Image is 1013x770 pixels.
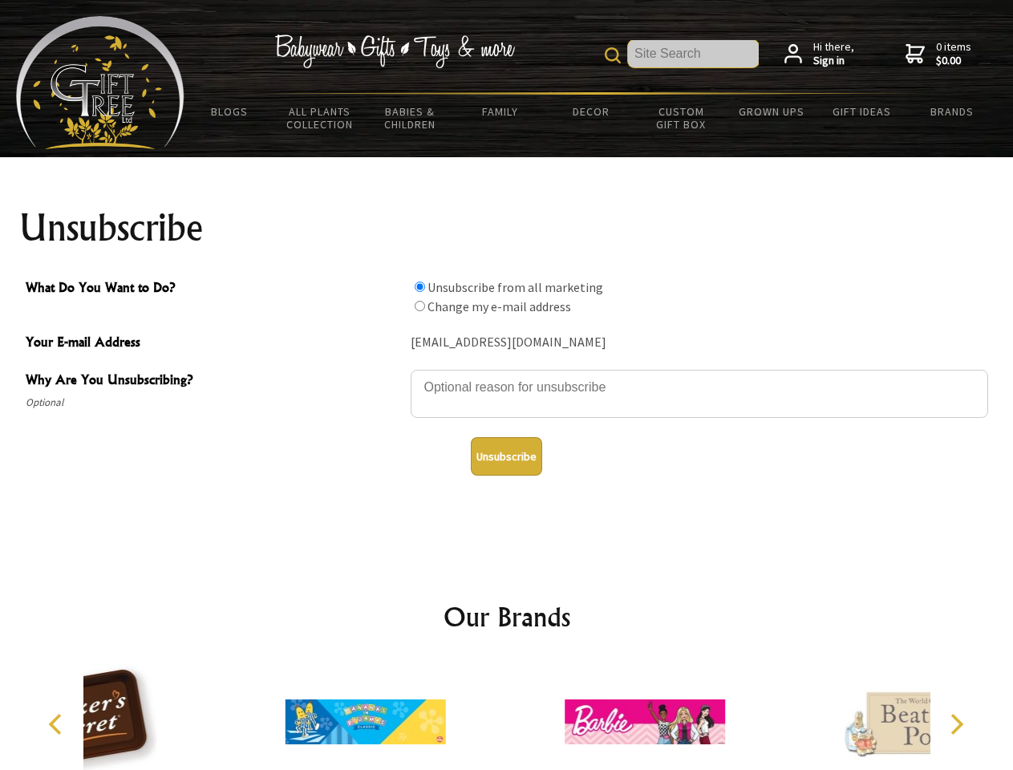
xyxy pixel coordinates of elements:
[32,598,982,636] h2: Our Brands
[936,54,971,68] strong: $0.00
[605,47,621,63] img: product search
[628,40,759,67] input: Site Search
[415,301,425,311] input: What Do You Want to Do?
[813,54,854,68] strong: Sign in
[275,95,366,141] a: All Plants Collection
[19,209,995,247] h1: Unsubscribe
[415,282,425,292] input: What Do You Want to Do?
[471,437,542,476] button: Unsubscribe
[16,16,184,149] img: Babyware - Gifts - Toys and more...
[726,95,816,128] a: Grown Ups
[26,370,403,393] span: Why Are You Unsubscribing?
[40,707,75,742] button: Previous
[813,40,854,68] span: Hi there,
[26,332,403,355] span: Your E-mail Address
[365,95,456,141] a: Babies & Children
[427,279,603,295] label: Unsubscribe from all marketing
[907,95,998,128] a: Brands
[906,40,971,68] a: 0 items$0.00
[456,95,546,128] a: Family
[784,40,854,68] a: Hi there,Sign in
[411,330,988,355] div: [EMAIL_ADDRESS][DOMAIN_NAME]
[816,95,907,128] a: Gift Ideas
[936,39,971,68] span: 0 items
[636,95,727,141] a: Custom Gift Box
[411,370,988,418] textarea: Why Are You Unsubscribing?
[26,278,403,301] span: What Do You Want to Do?
[274,34,515,68] img: Babywear - Gifts - Toys & more
[26,393,403,412] span: Optional
[427,298,571,314] label: Change my e-mail address
[184,95,275,128] a: BLOGS
[545,95,636,128] a: Decor
[938,707,974,742] button: Next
